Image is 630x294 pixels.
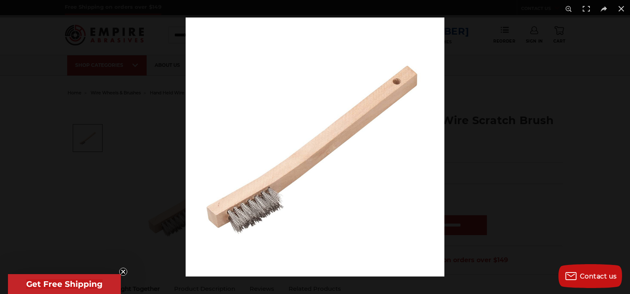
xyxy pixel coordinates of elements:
span: Contact us [580,273,617,280]
button: Close teaser [119,268,127,276]
div: Get Free ShippingClose teaser [8,274,121,294]
img: Carbon_Steel_Welders_Toothbrush___73879.1570197383.jpg [186,18,444,276]
span: Get Free Shipping [26,279,103,289]
button: Contact us [558,264,622,288]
